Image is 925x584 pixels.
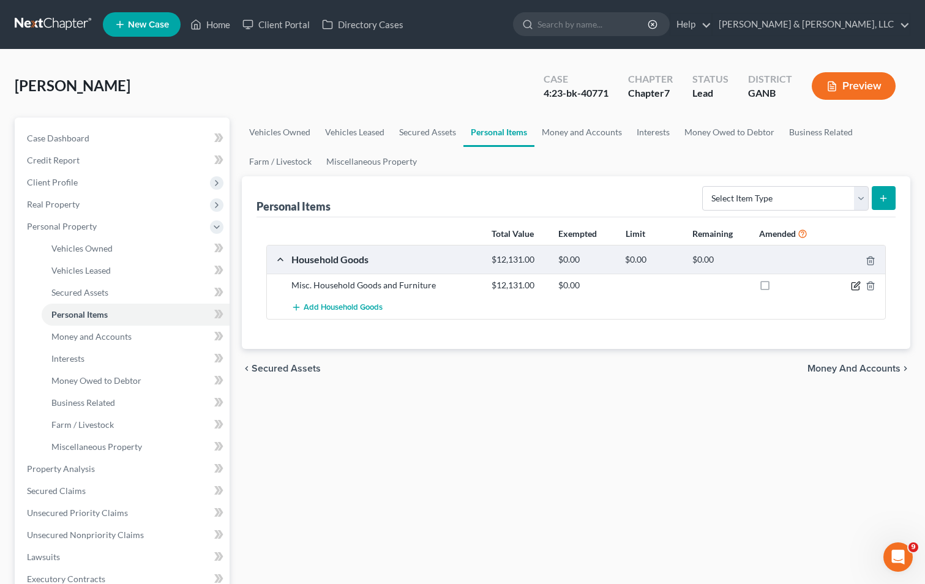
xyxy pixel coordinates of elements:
[692,86,728,100] div: Lead
[17,524,230,546] a: Unsecured Nonpriority Claims
[619,254,686,266] div: $0.00
[42,436,230,458] a: Miscellaneous Property
[236,13,316,36] a: Client Portal
[42,392,230,414] a: Business Related
[492,228,534,239] strong: Total Value
[128,20,169,29] span: New Case
[242,364,252,373] i: chevron_left
[27,221,97,231] span: Personal Property
[807,364,901,373] span: Money and Accounts
[242,364,321,373] button: chevron_left Secured Assets
[552,279,619,291] div: $0.00
[42,238,230,260] a: Vehicles Owned
[319,147,424,176] a: Miscellaneous Property
[629,118,677,147] a: Interests
[748,86,792,100] div: GANB
[392,118,463,147] a: Secured Assets
[27,155,80,165] span: Credit Report
[15,77,130,94] span: [PERSON_NAME]
[51,287,108,298] span: Secured Assets
[291,296,383,319] button: Add Household Goods
[257,199,331,214] div: Personal Items
[316,13,410,36] a: Directory Cases
[51,419,114,430] span: Farm / Livestock
[27,133,89,143] span: Case Dashboard
[318,118,392,147] a: Vehicles Leased
[782,118,860,147] a: Business Related
[17,502,230,524] a: Unsecured Priority Claims
[51,397,115,408] span: Business Related
[626,228,645,239] strong: Limit
[42,282,230,304] a: Secured Assets
[485,279,552,291] div: $12,131.00
[552,254,619,266] div: $0.00
[692,72,728,86] div: Status
[807,364,910,373] button: Money and Accounts chevron_right
[51,331,132,342] span: Money and Accounts
[51,309,108,320] span: Personal Items
[537,13,650,36] input: Search by name...
[17,480,230,502] a: Secured Claims
[17,127,230,149] a: Case Dashboard
[759,228,796,239] strong: Amended
[883,542,913,572] iframe: Intercom live chat
[242,118,318,147] a: Vehicles Owned
[304,303,383,313] span: Add Household Goods
[677,118,782,147] a: Money Owed to Debtor
[692,228,733,239] strong: Remaining
[51,375,141,386] span: Money Owed to Debtor
[42,326,230,348] a: Money and Accounts
[27,530,144,540] span: Unsecured Nonpriority Claims
[42,260,230,282] a: Vehicles Leased
[748,72,792,86] div: District
[242,147,319,176] a: Farm / Livestock
[51,243,113,253] span: Vehicles Owned
[17,149,230,171] a: Credit Report
[534,118,629,147] a: Money and Accounts
[901,364,910,373] i: chevron_right
[27,463,95,474] span: Property Analysis
[713,13,910,36] a: [PERSON_NAME] & [PERSON_NAME], LLC
[27,552,60,562] span: Lawsuits
[544,72,609,86] div: Case
[664,87,670,99] span: 7
[558,228,597,239] strong: Exempted
[42,370,230,392] a: Money Owed to Debtor
[252,364,321,373] span: Secured Assets
[670,13,711,36] a: Help
[27,199,80,209] span: Real Property
[17,546,230,568] a: Lawsuits
[51,265,111,275] span: Vehicles Leased
[27,507,128,518] span: Unsecured Priority Claims
[51,441,142,452] span: Miscellaneous Property
[908,542,918,552] span: 9
[485,254,552,266] div: $12,131.00
[27,485,86,496] span: Secured Claims
[27,177,78,187] span: Client Profile
[17,458,230,480] a: Property Analysis
[42,304,230,326] a: Personal Items
[42,348,230,370] a: Interests
[27,574,105,584] span: Executory Contracts
[184,13,236,36] a: Home
[628,86,673,100] div: Chapter
[285,253,485,266] div: Household Goods
[463,118,534,147] a: Personal Items
[812,72,896,100] button: Preview
[628,72,673,86] div: Chapter
[544,86,609,100] div: 4:23-bk-40771
[285,279,485,291] div: Misc. Household Goods and Furniture
[686,254,753,266] div: $0.00
[42,414,230,436] a: Farm / Livestock
[51,353,84,364] span: Interests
